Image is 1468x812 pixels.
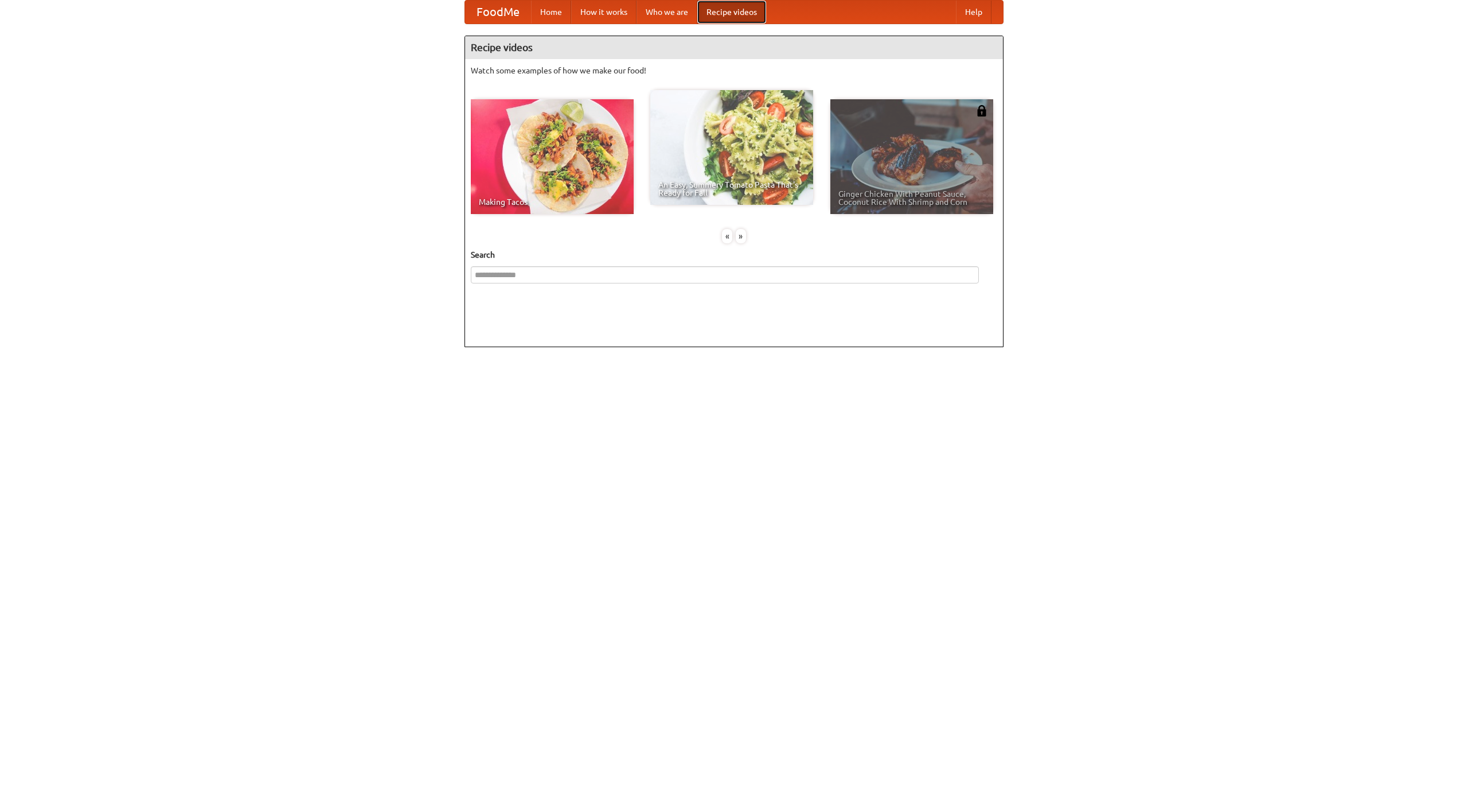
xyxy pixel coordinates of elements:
span: Making Tacos [479,198,626,206]
a: Who we are [637,1,697,24]
a: An Easy, Summery Tomato Pasta That's Ready for Fall [650,90,813,205]
h4: Recipe videos [465,36,1003,59]
a: How it works [571,1,637,24]
p: Watch some examples of how we make our food! [471,65,997,76]
div: « [722,229,732,243]
a: Recipe videos [697,1,766,24]
a: Home [531,1,571,24]
div: » [736,229,746,243]
h5: Search [471,249,997,261]
a: FoodMe [465,1,531,24]
span: An Easy, Summery Tomato Pasta That's Ready for Fall [658,181,805,197]
a: Making Tacos [471,99,634,214]
a: Help [956,1,991,24]
img: 483408.png [976,105,987,116]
